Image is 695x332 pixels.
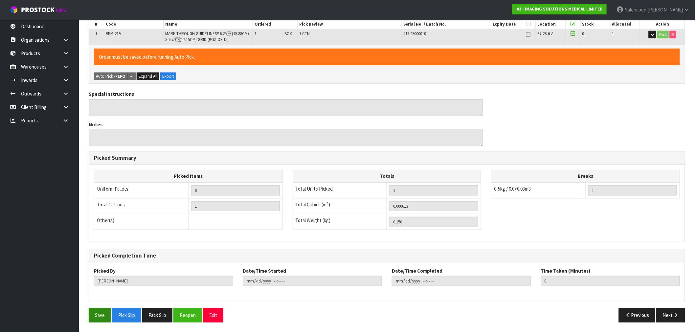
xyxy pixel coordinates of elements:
button: Pack Slip [142,308,172,322]
label: Special Instructions [89,91,134,97]
td: Uniform Pallets [94,182,189,198]
th: Available Stock [581,13,611,29]
button: Export [160,73,176,80]
span: 1 [612,31,614,36]
td: Total Cubics (m³) [293,198,387,214]
label: Notes [89,121,102,128]
th: Quantity Ordered [253,13,298,29]
span: BOX [284,31,292,36]
span: 0-5kg / 0.0>0.03m3 [494,186,531,192]
input: UNIFORM P LINES [191,185,280,196]
td: Total Cartons [94,198,189,214]
input: OUTERS TOTAL = CTN [191,201,280,211]
input: Time Taken [541,276,680,286]
img: cube-alt.png [10,6,18,14]
span: ProStock [21,6,55,14]
th: Pick Review [298,13,402,29]
span: 1 [255,31,257,36]
th: UP [521,13,536,29]
a: I02 - IMAGING SOLUTIONS MEDICAL LIMITED [512,4,607,14]
span: Expand All [139,73,157,79]
span: BKM-219 [106,31,121,36]
label: Date/Time Started [243,267,286,274]
label: Date/Time Completed [392,267,442,274]
button: Next [656,308,685,322]
th: Breaks [491,170,680,182]
th: Totals [293,170,481,182]
button: Save [89,308,111,322]
td: Total Units Picked [293,182,387,198]
strong: I02 - IMAGING SOLUTIONS MEDICAL LIMITED [516,6,603,12]
th: Action [640,13,685,29]
span: 1 [95,31,97,36]
th: Expiry Date [491,13,521,29]
span: Salehaben [625,7,646,13]
input: Picked By [94,276,233,286]
th: Product Code [104,13,163,29]
label: Picked By [94,267,116,274]
span: 37-28-6-A [538,31,554,36]
strong: FEFO [115,73,125,79]
button: Previous [619,308,656,322]
td: Other(s) [94,214,189,230]
span: MARK-THROUGH GUIDELINES® 6.25 (15.88CM) X 6.75(17.15CM) GRID (BOX OF 15) [165,31,249,42]
small: WMS [56,7,66,13]
button: Auto Pick -FEFO [94,73,127,80]
div: Order must be saved before running Auto Pick. [94,49,680,65]
label: Time Taken (Minutes) [541,267,591,274]
th: Picked Items [94,170,283,182]
button: Reopen [173,308,202,322]
td: Total Weight (kg) [293,214,387,230]
span: 1 CTN [299,31,310,36]
span: 219.23000010 [404,31,426,36]
th: Location [536,13,566,29]
th: Quantity Allocated [610,13,640,29]
span: 0 [582,31,584,36]
button: Expand All [137,73,159,80]
th: Serial No. / Batch No. [402,13,491,29]
button: Pick [657,31,669,39]
span: [PERSON_NAME] [647,7,683,13]
th: Product Name [164,13,253,29]
th: # [89,13,104,29]
button: Pick Slip [112,308,141,322]
button: Exit [203,308,223,322]
h3: Picked Summary [94,155,680,161]
h3: Picked Completion Time [94,253,680,259]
